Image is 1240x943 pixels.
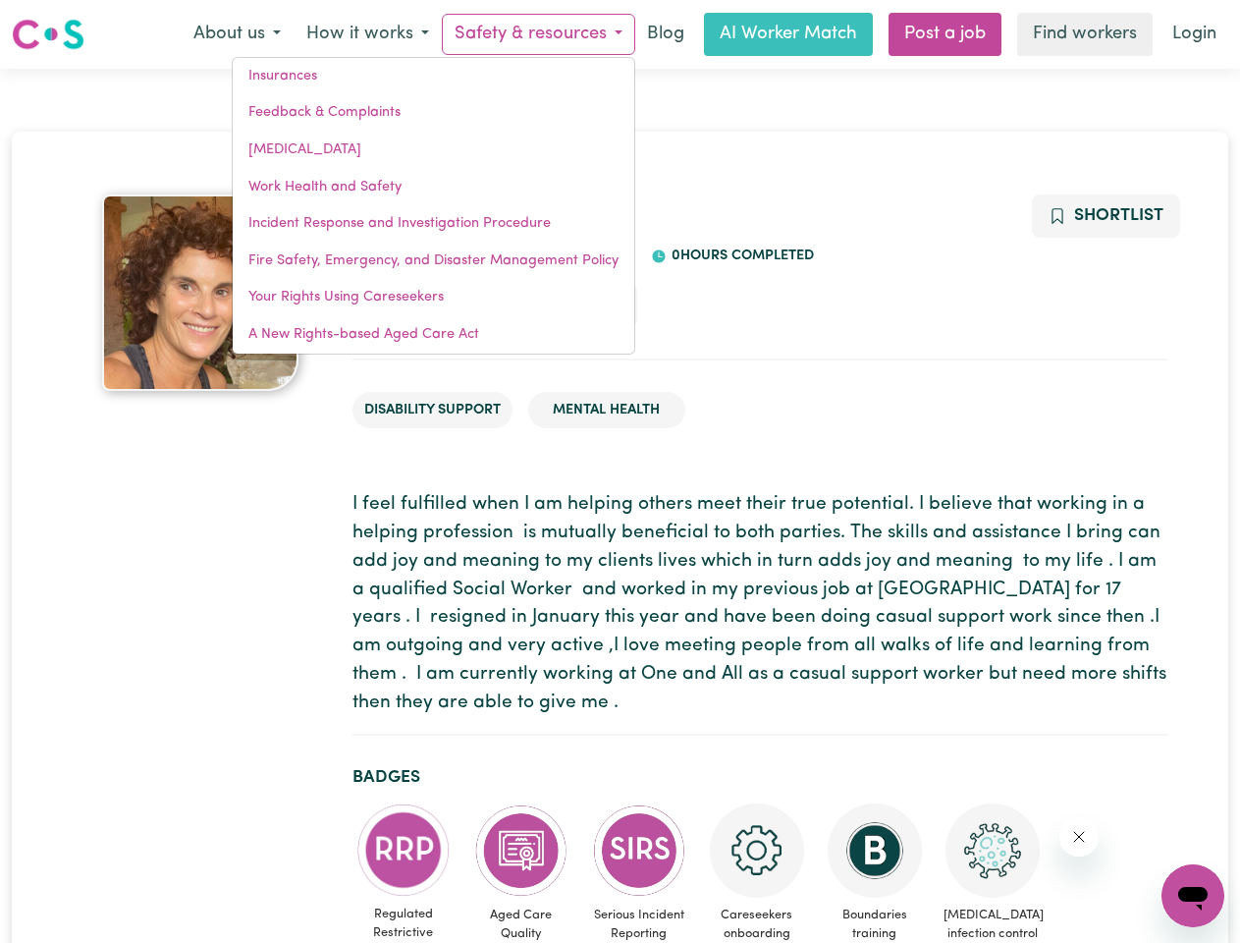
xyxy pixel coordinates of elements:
[710,804,804,898] img: CS Academy: Careseekers Onboarding course completed
[592,804,686,898] img: CS Academy: Serious Incident Reporting Scheme course completed
[1059,817,1099,857] iframe: Close message
[1032,194,1180,238] button: Add to shortlist
[12,14,119,29] span: Need any help?
[356,804,451,897] img: CS Academy: Regulated Restrictive Practices course completed
[233,205,634,243] a: Incident Response and Investigation Procedure
[102,194,298,391] img: Belinda
[889,13,1001,56] a: Post a job
[474,804,568,898] img: CS Academy: Aged Care Quality Standards & Code of Conduct course completed
[442,14,635,55] button: Safety & resources
[233,58,634,95] a: Insurances
[233,132,634,169] a: [MEDICAL_DATA]
[704,13,873,56] a: AI Worker Match
[352,392,512,429] li: Disability Support
[635,13,696,56] a: Blog
[667,249,814,263] span: 0 hours completed
[945,804,1040,898] img: CS Academy: COVID-19 Infection Control Training course completed
[233,279,634,316] a: Your Rights Using Careseekers
[352,767,1168,788] h2: Badges
[528,392,685,429] li: Mental Health
[828,804,922,898] img: CS Academy: Boundaries in care and support work course completed
[294,14,442,55] button: How it works
[181,14,294,55] button: About us
[233,169,634,206] a: Work Health and Safety
[1074,207,1163,224] span: Shortlist
[1017,13,1153,56] a: Find workers
[233,243,634,280] a: Fire Safety, Emergency, and Disaster Management Policy
[12,17,84,52] img: Careseekers logo
[233,316,634,354] a: A New Rights-based Aged Care Act
[232,57,635,355] div: Safety & resources
[233,94,634,132] a: Feedback & Complaints
[73,194,329,391] a: Belinda's profile picture'
[12,12,84,57] a: Careseekers logo
[352,491,1168,717] p: I feel fulfilled when I am helping others meet their true potential. I believe that working in a ...
[1161,864,1224,927] iframe: Button to launch messaging window
[1160,13,1228,56] a: Login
